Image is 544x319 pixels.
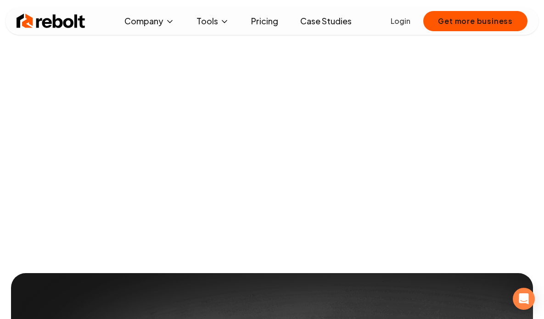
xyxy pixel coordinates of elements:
[513,288,535,310] div: Open Intercom Messenger
[423,11,527,31] button: Get more business
[17,12,85,30] img: Rebolt Logo
[117,12,182,30] button: Company
[244,12,286,30] a: Pricing
[391,16,410,27] a: Login
[189,12,236,30] button: Tools
[293,12,359,30] a: Case Studies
